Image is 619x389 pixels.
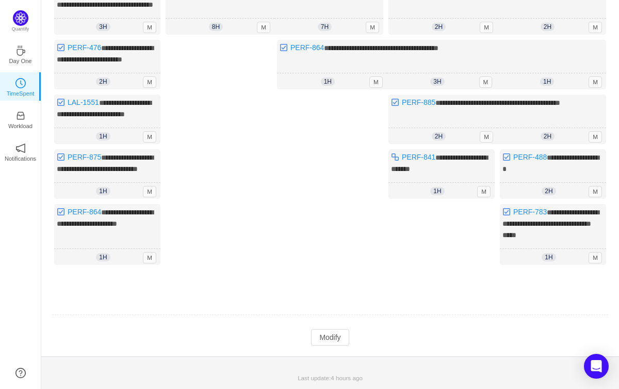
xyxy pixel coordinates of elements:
[513,208,547,216] a: PERF-783
[479,76,493,88] span: M
[15,143,26,153] i: icon: notification
[209,23,223,31] span: 8h
[96,132,110,141] span: 1h
[57,98,65,106] img: 10318
[257,22,270,33] span: M
[502,153,511,161] img: 10318
[402,153,435,161] a: PERF-841
[318,23,332,31] span: 7h
[143,131,156,143] span: M
[96,77,110,86] span: 2h
[432,132,446,141] span: 2h
[311,329,349,346] button: Modify
[68,43,101,52] a: PERF-476
[13,10,28,26] img: Quantify
[15,81,26,91] a: icon: clock-circleTimeSpent
[321,77,335,86] span: 1h
[290,43,324,52] a: PERF-864
[8,121,32,131] p: Workload
[143,76,156,88] span: M
[542,253,556,261] span: 1h
[9,56,31,66] p: Day One
[15,45,26,56] i: icon: coffee
[391,153,399,161] img: 10316
[430,77,444,86] span: 3h
[589,131,602,143] span: M
[96,23,110,31] span: 3h
[96,253,110,261] span: 1h
[331,375,363,381] span: 4 hours ago
[589,22,602,33] span: M
[402,98,435,106] a: PERF-885
[432,23,446,31] span: 2h
[5,154,36,163] p: Notifications
[57,43,65,52] img: 10318
[280,43,288,52] img: 10318
[366,22,379,33] span: M
[589,252,602,263] span: M
[143,22,156,33] span: M
[96,187,110,195] span: 1h
[15,111,26,121] i: icon: inbox
[15,114,26,124] a: icon: inboxWorkload
[15,78,26,88] i: icon: clock-circle
[477,186,491,197] span: M
[541,23,555,31] span: 2h
[369,76,383,88] span: M
[57,208,65,216] img: 10318
[589,76,602,88] span: M
[12,26,29,33] p: Quantify
[298,375,363,381] span: Last update:
[68,153,101,161] a: PERF-875
[15,146,26,157] a: icon: notificationNotifications
[57,153,65,161] img: 10318
[15,368,26,378] a: icon: question-circle
[589,186,602,197] span: M
[540,77,554,86] span: 1h
[542,187,556,195] span: 2h
[513,153,547,161] a: PERF-488
[68,208,101,216] a: PERF-864
[15,49,26,59] a: icon: coffeeDay One
[68,98,99,106] a: LAL-1551
[480,131,493,143] span: M
[7,89,35,98] p: TimeSpent
[143,186,156,197] span: M
[584,354,609,379] div: Open Intercom Messenger
[391,98,399,106] img: 10318
[502,208,511,216] img: 10318
[430,187,444,195] span: 1h
[143,252,156,263] span: M
[480,22,493,33] span: M
[541,132,555,141] span: 2h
